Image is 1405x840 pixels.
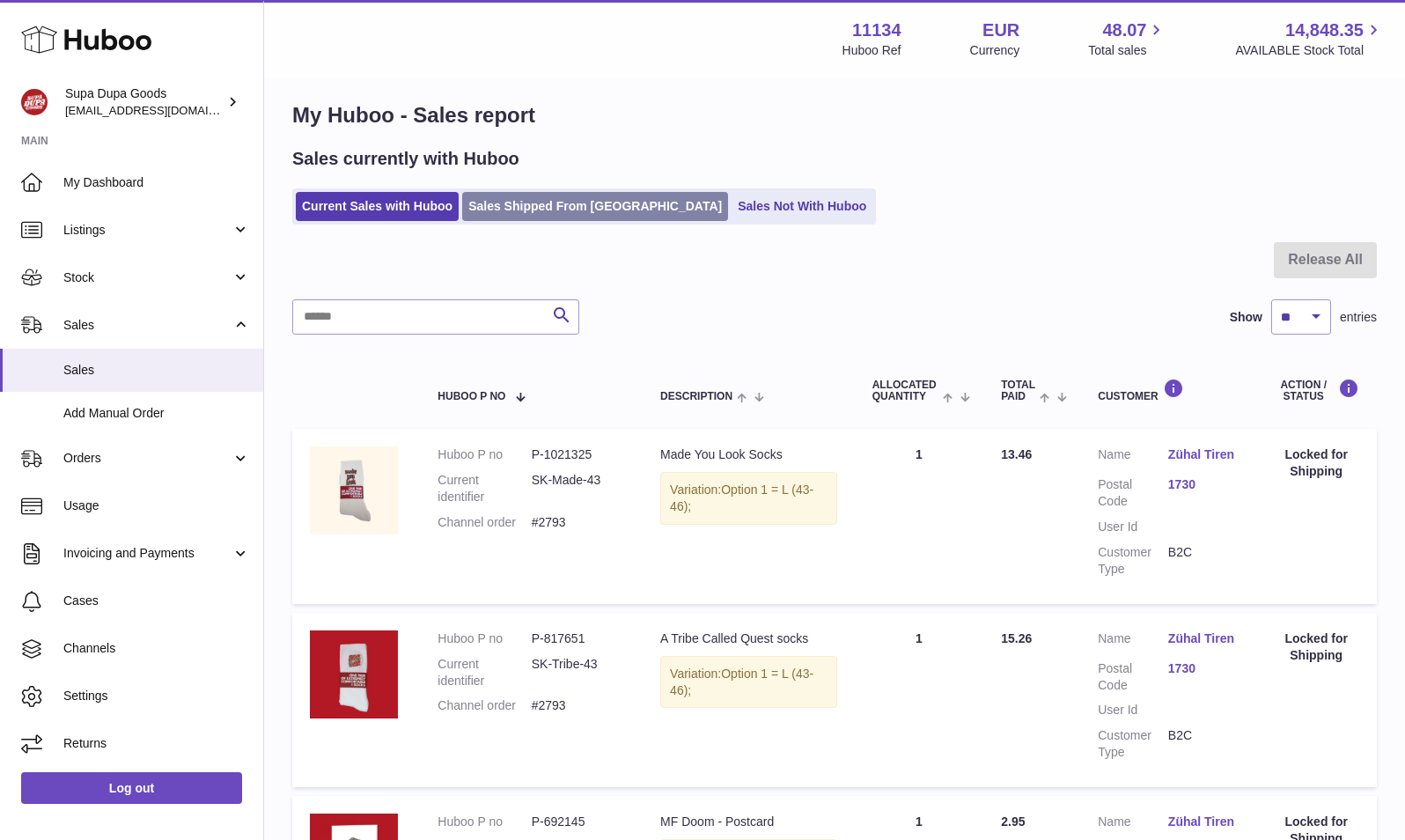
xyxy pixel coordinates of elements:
[660,630,837,647] div: A Tribe Called Quest socks
[65,85,224,119] div: Supa Dupa Goods
[1340,309,1377,326] span: entries
[63,450,232,467] span: Orders
[438,656,531,689] dt: Current identifier
[970,42,1020,59] div: Currency
[1230,309,1262,326] label: Show
[1273,446,1359,480] div: Locked for Shipping
[1098,660,1168,694] dt: Postal Code
[532,697,625,714] dd: #2793
[532,514,625,531] dd: #2793
[1098,519,1168,535] dt: User Id
[1001,379,1035,402] span: Total paid
[1098,702,1168,718] dt: User Id
[310,446,398,534] img: 30.jpg
[1168,660,1239,677] a: 1730
[1285,18,1364,42] span: 14,848.35
[532,814,625,830] dd: P-692145
[1098,476,1168,510] dt: Postal Code
[63,362,250,379] span: Sales
[63,497,250,514] span: Usage
[438,472,531,505] dt: Current identifier
[842,42,901,59] div: Huboo Ref
[532,446,625,463] dd: P-1021325
[438,446,531,463] dt: Huboo P no
[1098,446,1168,468] dt: Name
[438,391,505,402] span: Huboo P no
[1098,379,1238,402] div: Customer
[1001,631,1032,645] span: 15.26
[1235,18,1384,59] a: 14,848.35 AVAILABLE Stock Total
[1273,630,1359,664] div: Locked for Shipping
[1273,379,1359,402] div: Action / Status
[670,667,813,697] span: Option 1 = L (43-46);
[1168,544,1239,578] dd: B2C
[1098,544,1168,578] dt: Customer Type
[310,630,398,718] img: 111341693217711.jpeg
[63,317,232,334] span: Sales
[1168,476,1239,493] a: 1730
[1098,727,1168,761] dt: Customer Type
[438,514,531,531] dt: Channel order
[1102,18,1146,42] span: 48.07
[532,630,625,647] dd: P-817651
[532,656,625,689] dd: SK-Tribe-43
[1088,42,1166,59] span: Total sales
[1001,447,1032,461] span: 13.46
[1168,727,1239,761] dd: B2C
[670,483,813,513] span: Option 1 = L (43-46);
[1098,630,1168,652] dt: Name
[1098,814,1168,835] dt: Name
[532,472,625,505] dd: SK-Made-43
[1168,446,1239,463] a: Zühal Tiren
[63,269,232,286] span: Stock
[63,735,250,752] span: Returns
[21,89,48,115] img: hello@slayalldayofficial.com
[852,18,901,42] strong: 11134
[63,593,250,609] span: Cases
[438,697,531,714] dt: Channel order
[296,192,459,221] a: Current Sales with Huboo
[982,18,1019,42] strong: EUR
[660,472,837,525] div: Variation:
[63,174,250,191] span: My Dashboard
[65,103,259,117] span: [EMAIL_ADDRESS][DOMAIN_NAME]
[660,814,837,830] div: MF Doom - Postcard
[1001,814,1025,829] span: 2.95
[660,446,837,463] div: Made You Look Socks
[855,429,984,603] td: 1
[21,772,242,804] a: Log out
[1088,18,1166,59] a: 48.07 Total sales
[1168,814,1239,830] a: Zühal Tiren
[63,545,232,562] span: Invoicing and Payments
[1168,630,1239,647] a: Zühal Tiren
[855,613,984,787] td: 1
[63,688,250,704] span: Settings
[63,405,250,422] span: Add Manual Order
[292,147,519,171] h2: Sales currently with Huboo
[63,640,250,657] span: Channels
[1235,42,1384,59] span: AVAILABLE Stock Total
[732,192,872,221] a: Sales Not With Huboo
[462,192,728,221] a: Sales Shipped From [GEOGRAPHIC_DATA]
[438,630,531,647] dt: Huboo P no
[660,391,732,402] span: Description
[438,814,531,830] dt: Huboo P no
[660,656,837,709] div: Variation:
[63,222,232,239] span: Listings
[292,101,1377,129] h1: My Huboo - Sales report
[872,379,938,402] span: ALLOCATED Quantity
